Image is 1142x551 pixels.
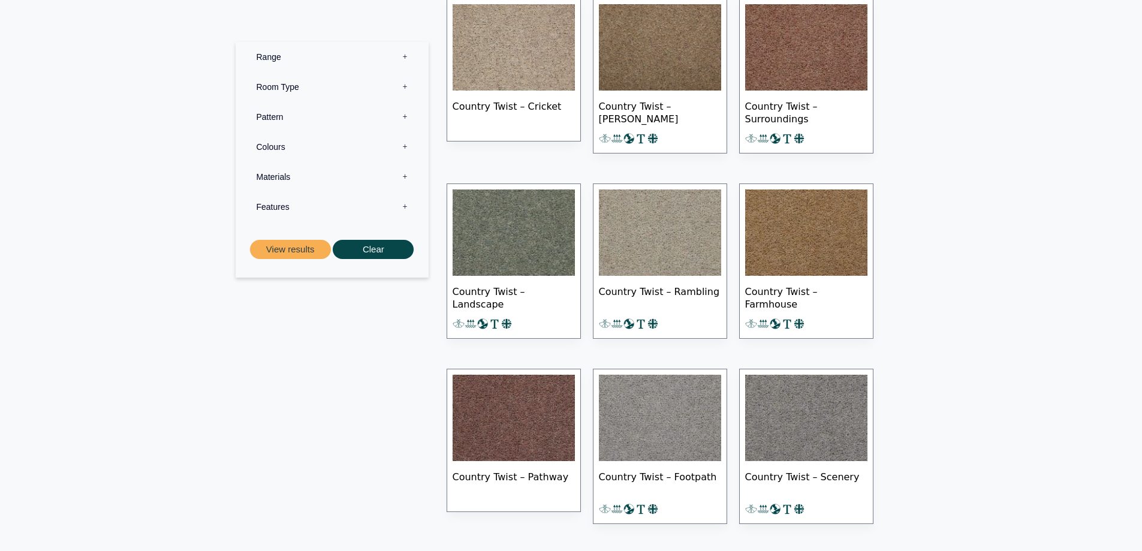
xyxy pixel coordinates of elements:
[245,132,420,162] label: Colours
[245,162,420,192] label: Materials
[245,42,420,72] label: Range
[745,91,867,133] span: Country Twist – Surroundings
[447,369,581,512] a: Country Twist – Pathway
[447,183,581,339] a: Country Twist – Landscape
[250,240,331,260] button: View results
[599,461,721,503] span: Country Twist – Footpath
[593,183,727,339] a: Country Twist – Rambling
[453,4,575,91] img: Country Twist - Cricket
[739,369,873,524] a: Country Twist – Scenery
[599,91,721,133] span: Country Twist – [PERSON_NAME]
[245,72,420,102] label: Room Type
[599,276,721,318] span: Country Twist – Rambling
[245,192,420,222] label: Features
[333,240,414,260] button: Clear
[453,91,575,133] span: Country Twist – Cricket
[739,183,873,339] a: Country Twist – Farmhouse
[745,276,867,318] span: Country Twist – Farmhouse
[745,461,867,503] span: Country Twist – Scenery
[453,276,575,318] span: Country Twist – Landscape
[593,369,727,524] a: Country Twist – Footpath
[453,461,575,503] span: Country Twist – Pathway
[245,102,420,132] label: Pattern
[599,4,721,91] img: Craven Bracken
